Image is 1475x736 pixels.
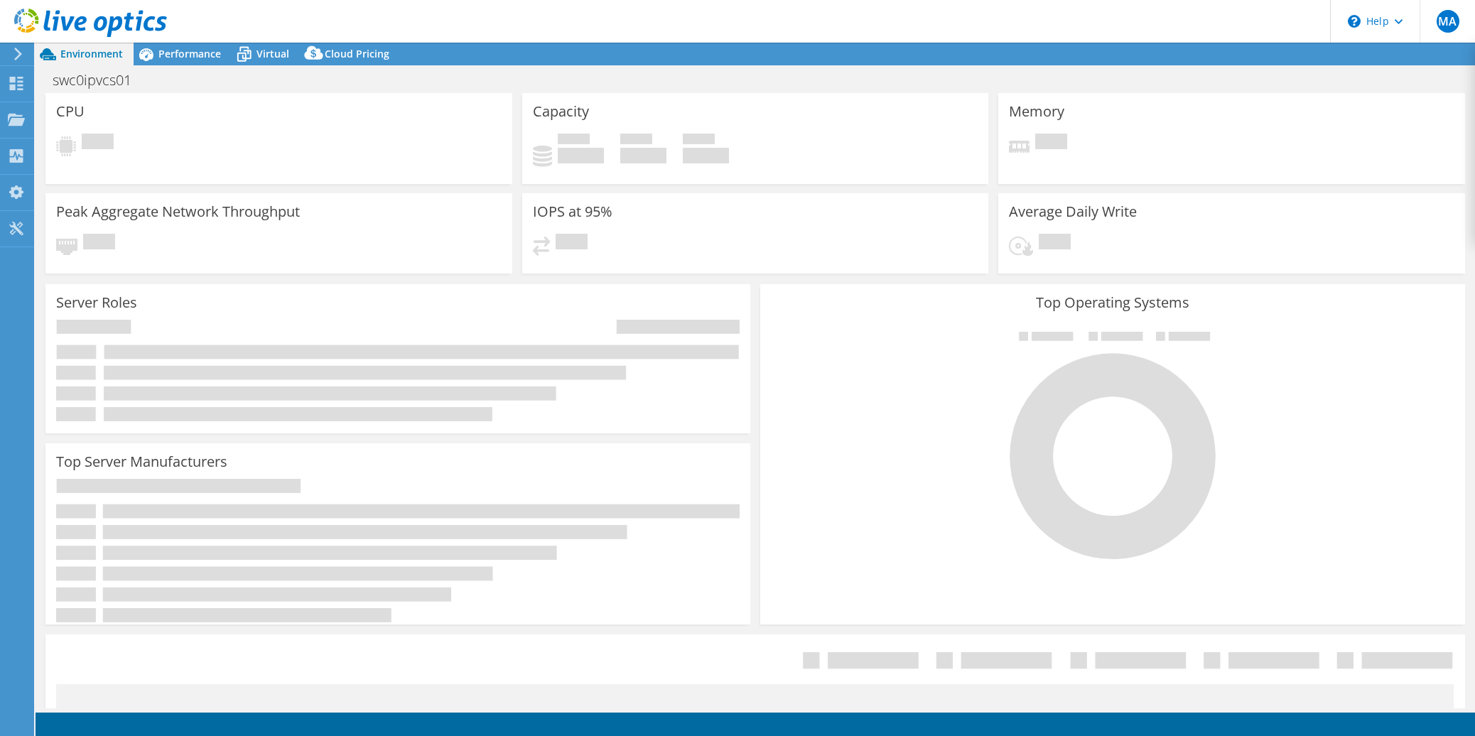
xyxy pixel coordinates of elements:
[1035,134,1067,153] span: Pending
[56,295,137,310] h3: Server Roles
[83,234,115,253] span: Pending
[256,47,289,60] span: Virtual
[533,104,589,119] h3: Capacity
[556,234,588,253] span: Pending
[56,204,300,220] h3: Peak Aggregate Network Throughput
[683,134,715,148] span: Total
[533,204,612,220] h3: IOPS at 95%
[325,47,389,60] span: Cloud Pricing
[1009,204,1137,220] h3: Average Daily Write
[56,454,227,470] h3: Top Server Manufacturers
[60,47,123,60] span: Environment
[1437,10,1459,33] span: MA
[1348,15,1361,28] svg: \n
[620,134,652,148] span: Free
[558,148,604,163] h4: 0 GiB
[1009,104,1064,119] h3: Memory
[558,134,590,148] span: Used
[56,104,85,119] h3: CPU
[771,295,1454,310] h3: Top Operating Systems
[46,72,153,88] h1: swc0ipvcs01
[1039,234,1071,253] span: Pending
[158,47,221,60] span: Performance
[82,134,114,153] span: Pending
[683,148,729,163] h4: 0 GiB
[620,148,666,163] h4: 0 GiB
